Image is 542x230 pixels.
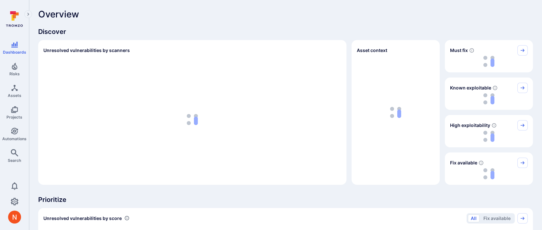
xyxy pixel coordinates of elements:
[38,27,533,36] span: Discover
[479,160,484,165] svg: Vulnerabilities with fix available
[9,71,20,76] span: Risks
[450,93,528,105] div: loading spinner
[445,78,533,110] div: Known exploitable
[450,122,490,129] span: High exploitability
[24,10,32,18] button: Expand navigation menu
[445,40,533,72] div: Must fix
[450,85,491,91] span: Known exploitable
[357,47,387,54] span: Asset context
[124,215,130,222] div: Number of vulnerabilities in status 'Open' 'Triaged' and 'In process' grouped by score
[483,168,494,179] img: Loading...
[8,93,21,98] span: Assets
[450,47,468,54] span: Must fix
[445,152,533,185] div: Fix available
[38,9,79,19] span: Overview
[26,12,30,17] i: Expand navigation menu
[468,214,480,222] button: All
[8,211,21,224] img: ACg8ocIprwjrgDQnDsNSk9Ghn5p5-B8DpAKWoJ5Gi9syOE4K59tr4Q=s96-c
[483,93,494,104] img: Loading...
[43,47,130,54] h2: Unresolved vulnerabilities by scanners
[450,131,528,142] div: loading spinner
[450,160,477,166] span: Fix available
[450,168,528,180] div: loading spinner
[6,115,22,120] span: Projects
[445,115,533,147] div: High exploitability
[43,215,122,222] span: Unresolved vulnerabilities by score
[450,56,528,67] div: loading spinner
[8,158,21,163] span: Search
[8,211,21,224] div: Neeren Patki
[492,85,498,90] svg: Confirmed exploitable by KEV
[483,131,494,142] img: Loading...
[2,136,27,141] span: Automations
[187,114,198,125] img: Loading...
[480,214,514,222] button: Fix available
[3,50,26,55] span: Dashboards
[38,195,533,204] span: Prioritize
[491,123,497,128] svg: EPSS score ≥ 0.7
[43,59,341,180] div: loading spinner
[483,56,494,67] img: Loading...
[469,48,474,53] svg: Risk score >=40 , missed SLA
